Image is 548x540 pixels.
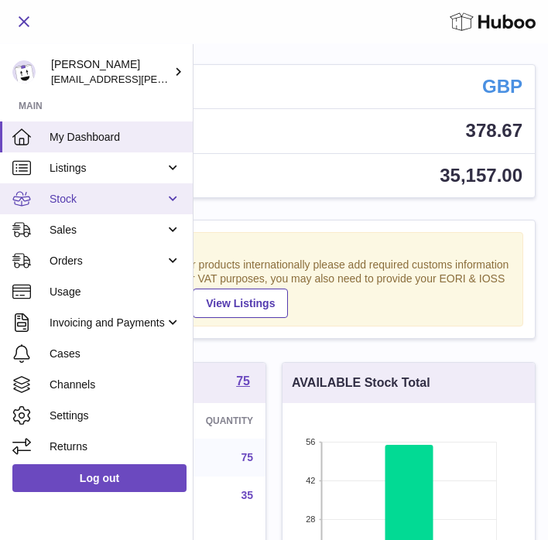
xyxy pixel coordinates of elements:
text: 56 [306,437,315,446]
text: 42 [306,476,315,485]
span: 378.67 [466,120,522,141]
strong: GBP [482,74,522,99]
a: 75 [241,451,253,463]
a: Total sales 378.67 [13,109,535,152]
span: Usage [50,285,181,299]
text: 28 [306,514,315,524]
a: View Listings [193,289,288,318]
a: AVAILABLE Stock Total 35,157.00 [13,154,535,197]
span: [EMAIL_ADDRESS][PERSON_NAME][DOMAIN_NAME] [51,73,304,85]
span: My Dashboard [50,130,181,145]
th: Quantity [150,403,265,439]
span: Sales [50,223,165,238]
span: Settings [50,408,181,423]
strong: Notice [33,241,515,255]
img: horia@orea.uk [12,60,36,84]
span: Channels [50,378,181,392]
span: Listings [50,161,165,176]
span: Orders [50,254,165,268]
div: [PERSON_NAME] [51,57,170,87]
span: Returns [50,439,181,454]
a: 35 [241,489,253,501]
span: Stock [50,192,165,207]
span: 35,157.00 [440,165,522,186]
a: Log out [12,464,187,492]
a: 75 [236,375,250,391]
strong: 75 [236,375,250,388]
span: Cases [50,347,181,361]
span: Invoicing and Payments [50,316,165,330]
h3: AVAILABLE Stock Total [292,374,430,391]
div: If you're planning on sending your products internationally please add required customs informati... [33,258,515,318]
